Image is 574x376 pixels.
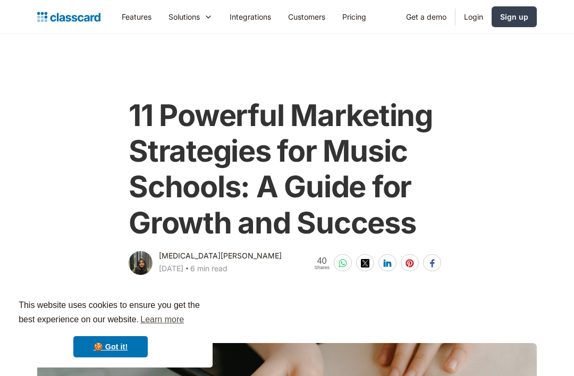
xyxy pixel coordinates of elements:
[314,265,330,270] span: Shares
[160,5,221,29] div: Solutions
[139,312,185,328] a: learn more about cookies
[383,259,392,268] img: linkedin-white sharing button
[361,259,369,268] img: twitter-white sharing button
[37,10,100,24] a: home
[19,299,202,328] span: This website uses cookies to ensure you get the best experience on our website.
[9,289,213,367] div: cookieconsent
[406,259,414,268] img: pinterest-white sharing button
[159,249,282,262] div: [MEDICAL_DATA][PERSON_NAME]
[113,5,160,29] a: Features
[455,5,492,29] a: Login
[398,5,455,29] a: Get a demo
[221,5,280,29] a: Integrations
[73,336,148,357] a: dismiss cookie message
[339,259,347,268] img: whatsapp-white sharing button
[129,98,445,241] h1: 11 Powerful Marketing Strategies for Music Schools: A Guide for Growth and Success
[183,262,190,277] div: ‧
[428,259,436,268] img: facebook-white sharing button
[500,11,528,22] div: Sign up
[492,6,537,27] a: Sign up
[314,256,330,265] span: 40
[280,5,334,29] a: Customers
[168,11,200,22] div: Solutions
[334,5,375,29] a: Pricing
[190,262,227,275] div: 6 min read
[159,262,183,275] div: [DATE]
